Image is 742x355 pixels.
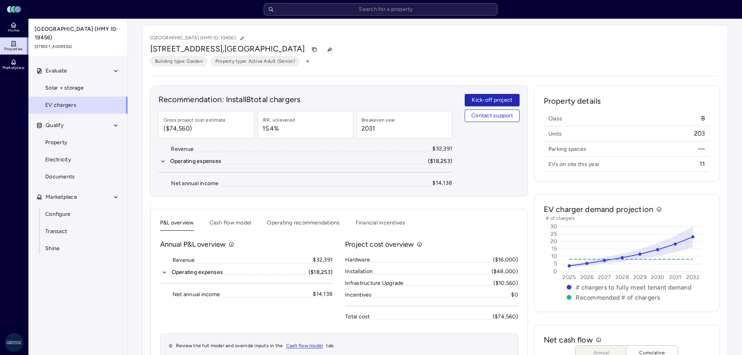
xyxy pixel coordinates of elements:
text: 15 [552,245,557,252]
button: Financial incentives [356,219,405,231]
span: Class [548,115,562,122]
text: 30 [550,223,557,230]
div: ($18,253) [308,268,333,277]
p: [GEOGRAPHIC_DATA] (HMY ID: 19456) [150,33,247,43]
span: Home [8,28,19,33]
div: $32,391 [432,145,452,153]
h2: Property details [544,95,710,113]
div: Net annual income [171,179,219,188]
button: Operating expenses($18,253) [159,157,453,166]
h2: Net cash flow [544,334,593,345]
a: Cash flow model [286,342,323,350]
span: Contact support [471,111,513,120]
button: Marketplace [28,189,128,206]
div: $0 [511,291,518,299]
div: IRR, unlevered [263,116,295,124]
span: ($74,560) [164,124,226,133]
text: 2027 [598,274,611,281]
a: Transact [28,223,128,240]
span: Marketplace [2,65,24,70]
div: ($18,253) [428,157,452,166]
div: ($74,560) [493,313,518,321]
div: ($48,000) [492,267,518,276]
span: Solar + storage [45,84,84,92]
span: Qualify [46,121,63,130]
text: Recommended # of chargers [576,294,660,301]
text: 2030 [651,274,664,281]
div: Infrastructure Upgrade [345,279,404,288]
span: Marketplace [46,193,77,201]
button: Operating expenses($18,253) [160,268,333,277]
span: [STREET_ADDRESS], [150,44,225,53]
a: EV chargers [28,97,128,114]
span: [STREET_ADDRESS] [35,44,122,50]
div: Operating expenses [172,268,223,277]
div: Revenue [173,256,195,265]
span: Property type: Active Adult (Senior) [215,57,295,65]
text: 2029 [633,274,647,281]
span: Evaluate [46,67,67,75]
button: Property type: Active Adult (Senior) [211,56,300,67]
a: Configure [28,206,128,223]
text: 5 [554,260,557,267]
span: 15.4% [263,124,295,133]
div: $32,391 [313,256,333,264]
div: Installation [345,267,373,276]
div: ($16,000) [493,256,518,264]
text: 25 [551,231,557,237]
span: Kick-off project [472,96,512,104]
text: # chargers to fully meet tenant demand [576,284,691,291]
text: 20 [550,238,557,245]
span: EV chargers [45,101,76,110]
a: Electricity [28,151,128,168]
div: Total cost [345,313,370,321]
span: Documents [45,173,75,181]
button: Operating recommendations [267,219,340,231]
span: Transact [45,227,67,236]
span: 2031 [361,124,395,133]
text: # of chargers [546,215,575,221]
a: Shine [28,240,128,257]
button: P&L overview [160,219,194,231]
span: 203 [694,129,705,138]
span: EVs on site this year [548,161,599,168]
span: Parking spaces [548,145,587,153]
span: Units [548,130,562,138]
text: 2028 [615,274,629,281]
text: 0 [553,268,557,275]
text: 2026 [580,274,594,281]
span: 11 [700,160,705,168]
text: 2032 [686,274,700,281]
button: Cash flow model [210,219,252,231]
span: — [698,145,705,153]
p: Annual P&L overview [160,239,226,249]
a: Solar + storage [28,79,128,97]
div: Hardware [345,256,370,264]
span: Building type: Garden [155,57,203,65]
div: Incentives [345,291,372,299]
div: $14,138 [432,179,452,187]
div: Breakeven year [361,116,395,124]
button: Contact support [465,110,520,122]
div: Operating expenses [170,157,222,166]
span: Electricity [45,155,71,164]
text: 10 [551,253,557,260]
button: Qualify [28,117,128,134]
a: Documents [28,168,128,185]
button: Evaluate [28,62,128,79]
div: ($10,560) [493,279,518,288]
span: Property [45,138,67,147]
text: 2025 [562,274,576,281]
a: Property [28,134,128,151]
div: Net annual income [173,290,220,299]
text: 2031 [669,274,681,281]
img: Greystar AS [5,333,23,352]
input: Search for a property [264,3,497,16]
span: Shine [45,244,60,253]
div: $14,138 [313,290,333,298]
div: Revenue [171,145,194,154]
span: B [701,114,705,123]
span: Cash flow model [286,343,323,348]
button: Kick-off project [465,94,520,106]
button: Building type: Garden [150,56,208,67]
